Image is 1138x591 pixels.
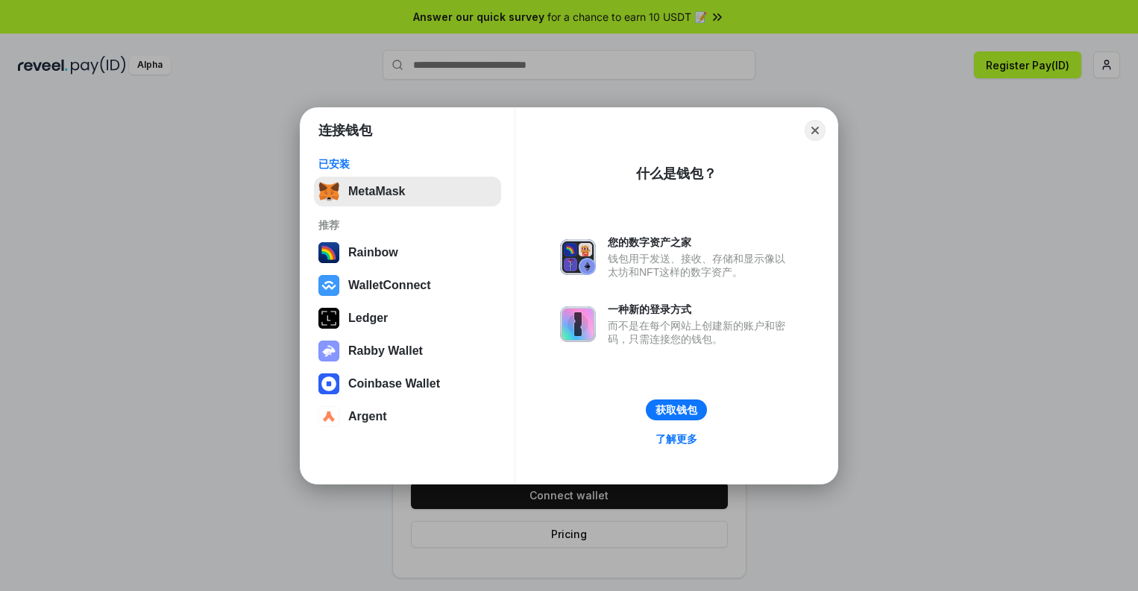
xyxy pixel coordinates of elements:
button: Close [805,120,826,141]
img: svg+xml,%3Csvg%20xmlns%3D%22http%3A%2F%2Fwww.w3.org%2F2000%2Fsvg%22%20fill%3D%22none%22%20viewBox... [560,239,596,275]
div: 了解更多 [656,432,697,446]
button: 获取钱包 [646,399,707,420]
button: Rainbow [314,238,501,268]
img: svg+xml,%3Csvg%20xmlns%3D%22http%3A%2F%2Fwww.w3.org%2F2000%2Fsvg%22%20width%3D%2228%22%20height%3... [318,308,339,329]
div: 什么是钱包？ [636,165,717,183]
a: 了解更多 [647,429,706,449]
div: 一种新的登录方式 [608,303,793,316]
img: svg+xml,%3Csvg%20xmlns%3D%22http%3A%2F%2Fwww.w3.org%2F2000%2Fsvg%22%20fill%3D%22none%22%20viewBox... [318,341,339,361]
div: 获取钱包 [656,403,697,417]
img: svg+xml,%3Csvg%20width%3D%2228%22%20height%3D%2228%22%20viewBox%3D%220%200%2028%2028%22%20fill%3D... [318,406,339,427]
div: Ledger [348,312,388,325]
h1: 连接钱包 [318,121,372,139]
button: Coinbase Wallet [314,369,501,399]
button: Argent [314,402,501,432]
div: Coinbase Wallet [348,377,440,391]
div: 而不是在每个网站上创建新的账户和密码，只需连接您的钱包。 [608,319,793,346]
div: 您的数字资产之家 [608,236,793,249]
img: svg+xml,%3Csvg%20width%3D%22120%22%20height%3D%22120%22%20viewBox%3D%220%200%20120%20120%22%20fil... [318,242,339,263]
button: WalletConnect [314,271,501,300]
img: svg+xml,%3Csvg%20width%3D%2228%22%20height%3D%2228%22%20viewBox%3D%220%200%2028%2028%22%20fill%3D... [318,275,339,296]
button: MetaMask [314,177,501,206]
div: 钱包用于发送、接收、存储和显示像以太坊和NFT这样的数字资产。 [608,252,793,279]
div: 推荐 [318,218,497,232]
div: MetaMask [348,185,405,198]
div: WalletConnect [348,279,431,292]
div: Argent [348,410,387,423]
div: Rainbow [348,246,398,259]
button: Rabby Wallet [314,336,501,366]
button: Ledger [314,303,501,333]
img: svg+xml,%3Csvg%20xmlns%3D%22http%3A%2F%2Fwww.w3.org%2F2000%2Fsvg%22%20fill%3D%22none%22%20viewBox... [560,306,596,342]
img: svg+xml,%3Csvg%20width%3D%2228%22%20height%3D%2228%22%20viewBox%3D%220%200%2028%2028%22%20fill%3D... [318,373,339,394]
img: svg+xml,%3Csvg%20fill%3D%22none%22%20height%3D%2233%22%20viewBox%3D%220%200%2035%2033%22%20width%... [318,181,339,202]
div: Rabby Wallet [348,344,423,358]
div: 已安装 [318,157,497,171]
